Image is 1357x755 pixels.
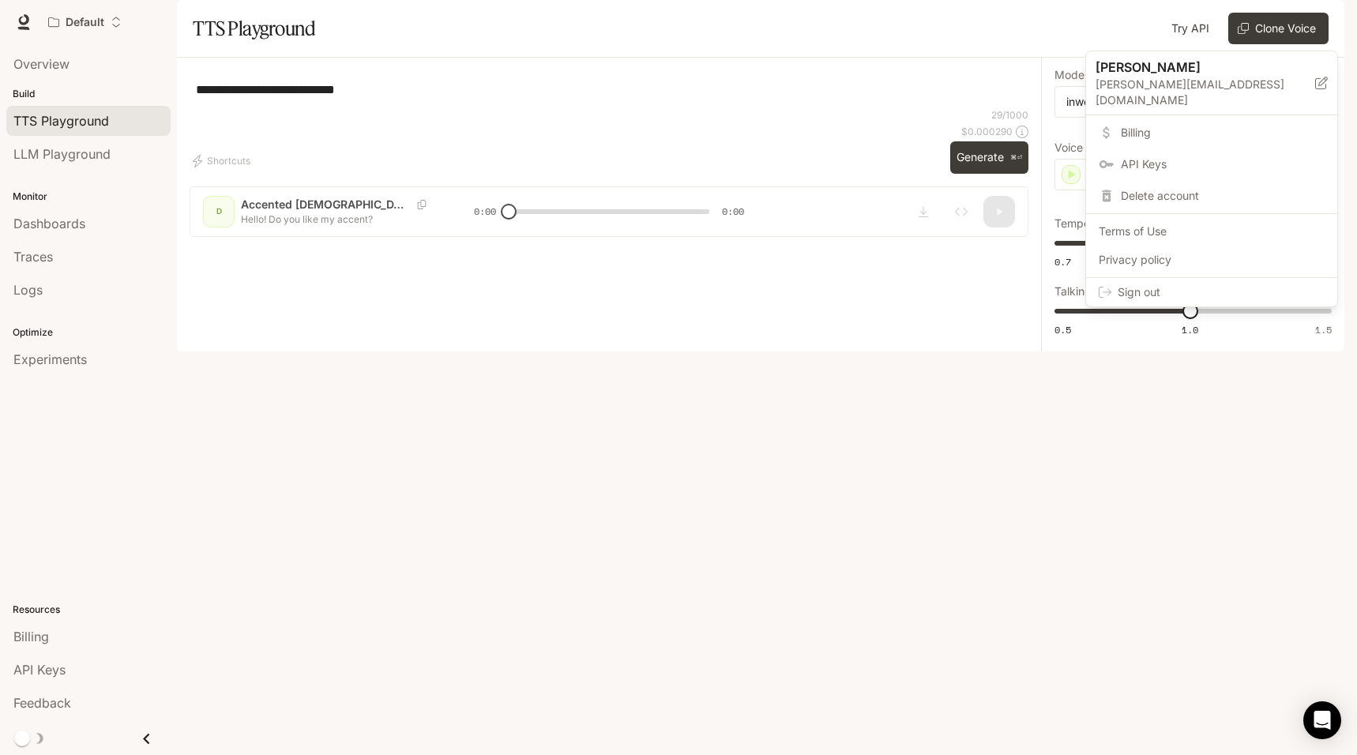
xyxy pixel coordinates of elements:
[1089,246,1334,274] a: Privacy policy
[1118,284,1325,300] span: Sign out
[1089,150,1334,178] a: API Keys
[1099,252,1325,268] span: Privacy policy
[1086,51,1337,115] div: [PERSON_NAME][PERSON_NAME][EMAIL_ADDRESS][DOMAIN_NAME]
[1086,278,1337,306] div: Sign out
[1121,156,1325,172] span: API Keys
[1089,182,1334,210] div: Delete account
[1121,125,1325,141] span: Billing
[1089,217,1334,246] a: Terms of Use
[1089,118,1334,147] a: Billing
[1096,77,1315,108] p: [PERSON_NAME][EMAIL_ADDRESS][DOMAIN_NAME]
[1099,223,1325,239] span: Terms of Use
[1096,58,1290,77] p: [PERSON_NAME]
[1121,188,1325,204] span: Delete account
